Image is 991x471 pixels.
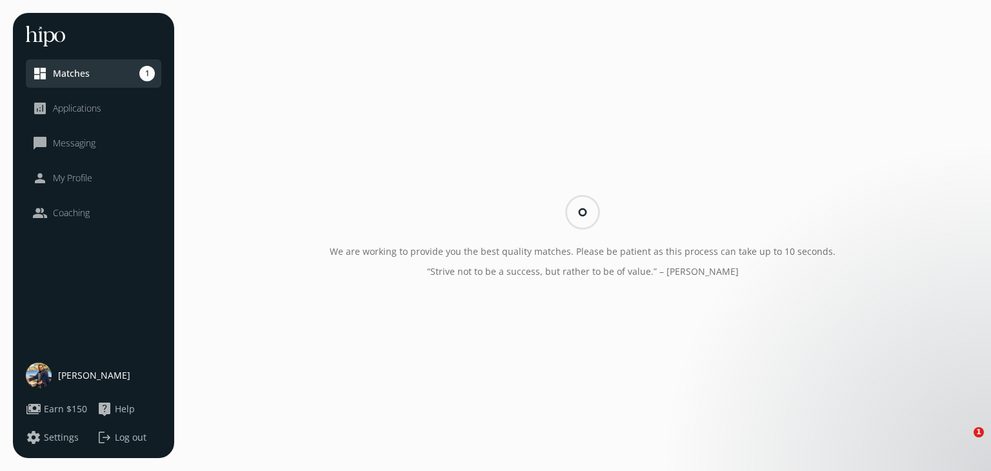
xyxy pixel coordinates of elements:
span: analytics [32,101,48,116]
a: peopleCoaching [32,205,155,221]
span: dashboard [32,66,48,81]
span: Settings [44,431,79,444]
span: Help [115,403,135,416]
span: person [32,170,48,186]
a: analyticsApplications [32,101,155,116]
span: Matches [53,67,90,80]
span: logout [97,430,112,445]
span: Earn $150 [44,403,87,416]
span: chat_bubble_outline [32,135,48,151]
span: people [32,205,48,221]
span: 1 [139,66,155,81]
button: logoutLog out [97,430,161,445]
a: chat_bubble_outlineMessaging [32,135,155,151]
p: We are working to provide you the best quality matches. Please be patient as this process can tak... [330,245,836,258]
span: live_help [97,401,112,417]
span: My Profile [53,172,92,185]
img: hh-logo-white [26,26,65,46]
img: svg%3e [563,193,602,232]
iframe: Intercom live chat [947,427,978,458]
span: Messaging [53,137,95,150]
a: dashboardMatches1 [32,66,155,81]
button: paymentsEarn $150 [26,401,87,417]
span: 1 [974,427,984,437]
a: personMy Profile [32,170,155,186]
a: settingsSettings [26,430,90,445]
img: user-photo [26,363,52,388]
a: paymentsEarn $150 [26,401,90,417]
a: live_helpHelp [97,401,161,417]
p: “Strive not to be a success, but rather to be of value.” – [PERSON_NAME] [427,265,739,278]
span: payments [26,401,41,417]
span: Coaching [53,206,90,219]
span: Applications [53,102,101,115]
button: settingsSettings [26,430,79,445]
span: Log out [115,431,146,444]
span: [PERSON_NAME] [58,369,130,382]
iframe: Intercom notifications message [733,339,991,436]
button: live_helpHelp [97,401,135,417]
span: settings [26,430,41,445]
